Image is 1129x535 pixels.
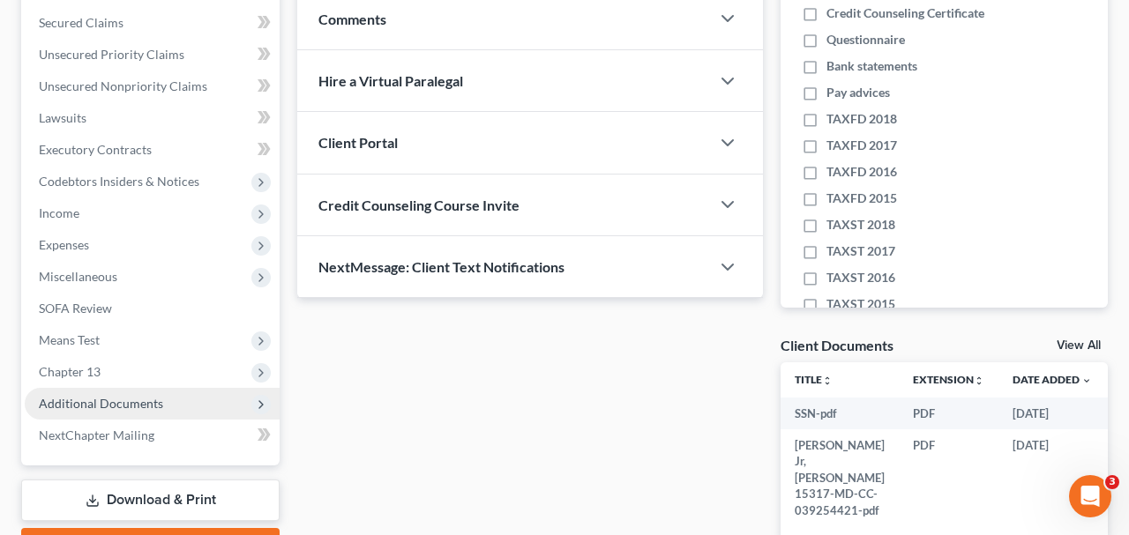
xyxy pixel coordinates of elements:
[39,78,207,93] span: Unsecured Nonpriority Claims
[899,398,998,429] td: PDF
[1057,339,1101,352] a: View All
[25,102,280,134] a: Lawsuits
[781,429,899,526] td: [PERSON_NAME] Jr, [PERSON_NAME] 15317-MD-CC-039254421-pdf
[826,4,984,22] span: Credit Counseling Certificate
[39,332,100,347] span: Means Test
[1081,375,1092,386] i: expand_more
[826,137,897,154] span: TAXFD 2017
[826,31,905,48] span: Questionnaire
[826,110,897,128] span: TAXFD 2018
[25,293,280,324] a: SOFA Review
[39,237,89,252] span: Expenses
[998,429,1106,526] td: [DATE]
[826,163,897,181] span: TAXFD 2016
[826,269,895,286] span: TAXST 2016
[39,205,79,220] span: Income
[1013,373,1092,386] a: Date Added expand_more
[25,134,280,166] a: Executory Contracts
[899,429,998,526] td: PDF
[25,7,280,39] a: Secured Claims
[21,479,280,521] a: Download & Print
[822,375,833,386] i: unfold_more
[25,39,280,71] a: Unsecured Priority Claims
[826,295,895,313] span: TAXST 2015
[39,174,199,189] span: Codebtors Insiders & Notices
[826,216,895,234] span: TAXST 2018
[781,336,893,354] div: Client Documents
[39,301,112,316] span: SOFA Review
[25,71,280,102] a: Unsecured Nonpriority Claims
[974,375,984,386] i: unfold_more
[1105,475,1119,489] span: 3
[826,242,895,260] span: TAXST 2017
[39,269,117,284] span: Miscellaneous
[1069,475,1111,517] iframe: Intercom live chat
[318,197,520,213] span: Credit Counseling Course Invite
[781,398,899,429] td: SSN-pdf
[39,427,154,442] span: NextChapter Mailing
[318,72,463,89] span: Hire a Virtual Paralegal
[826,84,890,101] span: Pay advices
[913,373,984,386] a: Extensionunfold_more
[826,57,917,75] span: Bank statements
[318,258,564,275] span: NextMessage: Client Text Notifications
[39,110,86,125] span: Lawsuits
[826,189,897,207] span: TAXFD 2015
[25,420,280,451] a: NextChapter Mailing
[318,134,398,151] span: Client Portal
[39,364,101,379] span: Chapter 13
[39,47,184,62] span: Unsecured Priority Claims
[318,11,386,27] span: Comments
[39,15,123,30] span: Secured Claims
[998,398,1106,429] td: [DATE]
[39,142,152,157] span: Executory Contracts
[39,396,163,411] span: Additional Documents
[795,373,833,386] a: Titleunfold_more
